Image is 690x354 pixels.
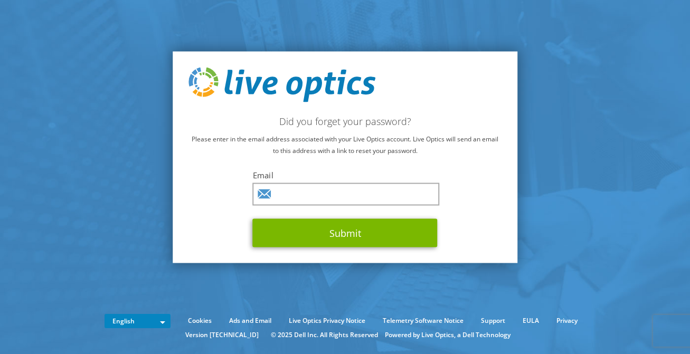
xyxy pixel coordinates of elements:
a: Live Optics Privacy Notice [281,315,373,327]
button: Submit [253,218,438,247]
a: Telemetry Software Notice [375,315,471,327]
img: live_optics_svg.svg [188,68,375,102]
a: EULA [515,315,547,327]
a: Ads and Email [221,315,279,327]
li: Powered by Live Optics, a Dell Technology [385,329,511,341]
h2: Did you forget your password? [188,115,502,127]
li: Version [TECHNICAL_ID] [180,329,264,341]
a: Privacy [549,315,585,327]
p: Please enter in the email address associated with your Live Optics account. Live Optics will send... [188,133,502,156]
a: Cookies [180,315,220,327]
li: © 2025 Dell Inc. All Rights Reserved [266,329,383,341]
label: Email [253,169,438,180]
a: Support [473,315,513,327]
